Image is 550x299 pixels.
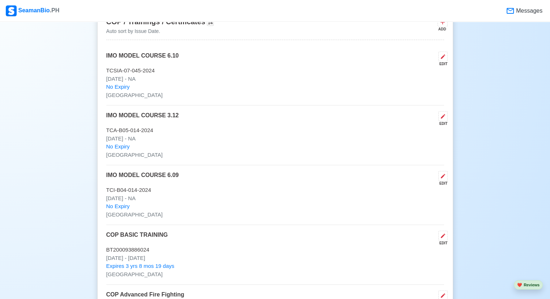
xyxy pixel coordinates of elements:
div: EDIT [435,121,448,126]
span: heart [517,283,522,287]
div: EDIT [435,240,448,246]
p: IMO MODEL COURSE 6.10 [106,51,179,67]
p: IMO MODEL COURSE 6.09 [106,171,179,186]
p: [GEOGRAPHIC_DATA] [106,270,444,279]
span: Messages [515,7,542,15]
p: [GEOGRAPHIC_DATA] [106,211,444,219]
p: TCSIA-07-045-2024 [106,67,444,75]
p: IMO MODEL COURSE 3.12 [106,111,179,126]
div: EDIT [435,181,448,186]
div: EDIT [435,61,448,67]
p: [GEOGRAPHIC_DATA] [106,91,444,100]
p: [DATE] - [DATE] [106,254,444,262]
span: No Expiry [106,143,130,151]
span: No Expiry [106,202,130,211]
p: BT200093886024 [106,246,444,254]
div: ADD [438,26,446,32]
span: No Expiry [106,83,130,91]
span: .PH [50,7,60,13]
p: Auto sort by Issue Date. [106,28,214,35]
p: TCI-B04-014-2024 [106,186,444,194]
p: [DATE] - NA [106,135,444,143]
button: heartReviews [514,280,543,290]
div: SeamanBio [6,5,59,16]
span: COP / Trainings / Certificates [106,18,205,26]
img: Logo [6,5,17,16]
span: Expires 3 yrs 8 mos 19 days [106,262,174,270]
p: [GEOGRAPHIC_DATA] [106,151,444,159]
span: 14 [207,20,214,26]
p: [DATE] - NA [106,194,444,203]
p: TCA-B05-014-2024 [106,126,444,135]
p: [DATE] - NA [106,75,444,83]
p: COP BASIC TRAINING [106,231,168,246]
